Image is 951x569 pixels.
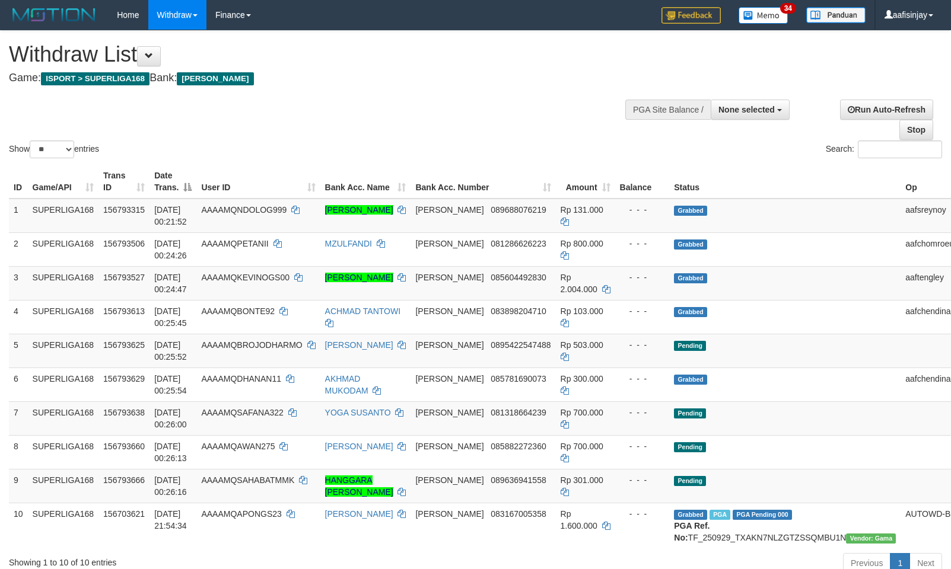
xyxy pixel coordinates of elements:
[103,273,145,282] span: 156793527
[561,509,597,530] span: Rp 1.600.000
[9,72,622,84] h4: Game: Bank:
[415,273,484,282] span: [PERSON_NAME]
[561,205,603,215] span: Rp 131.000
[491,239,546,248] span: Copy 081286626223 to clipboard
[9,401,28,435] td: 7
[415,239,484,248] span: [PERSON_NAME]
[103,306,145,316] span: 156793613
[9,232,28,266] td: 2
[411,165,555,199] th: Bank Acc. Number: activate to sort column ascending
[325,306,401,316] a: ACHMAD TANTOWI
[806,7,866,23] img: panduan.png
[9,503,28,548] td: 10
[674,375,707,385] span: Grabbed
[154,239,187,260] span: [DATE] 00:24:26
[9,199,28,233] td: 1
[98,165,150,199] th: Trans ID: activate to sort column ascending
[325,509,393,519] a: [PERSON_NAME]
[415,442,484,451] span: [PERSON_NAME]
[491,306,546,316] span: Copy 083898204710 to clipboard
[28,165,99,199] th: Game/API: activate to sort column ascending
[9,165,28,199] th: ID
[780,3,796,14] span: 34
[556,165,615,199] th: Amount: activate to sort column ascending
[28,401,99,435] td: SUPERLIGA168
[674,341,706,351] span: Pending
[103,475,145,485] span: 156793666
[415,340,484,350] span: [PERSON_NAME]
[9,6,99,24] img: MOTION_logo.png
[718,105,775,114] span: None selected
[103,509,145,519] span: 156703621
[325,408,391,417] a: YOGA SUSANTO
[561,340,603,350] span: Rp 503.000
[661,7,721,24] img: Feedback.jpg
[669,503,901,548] td: TF_250929_TXAKN7NLZGTZSSQMBU1N
[561,475,603,485] span: Rp 301.000
[154,273,187,294] span: [DATE] 00:24:47
[733,510,792,520] span: PGA Pending
[491,442,546,451] span: Copy 085882272360 to clipboard
[674,273,707,283] span: Grabbed
[561,374,603,383] span: Rp 300.000
[620,305,665,317] div: - - -
[491,273,546,282] span: Copy 085604492830 to clipboard
[9,300,28,334] td: 4
[491,374,546,383] span: Copy 085781690073 to clipboard
[325,442,393,451] a: [PERSON_NAME]
[325,374,368,395] a: AKHMAD MUKODAM
[561,408,603,417] span: Rp 700.000
[739,7,788,24] img: Button%20Memo.svg
[846,533,896,544] span: Vendor URL: https://trx31.1velocity.biz
[674,476,706,486] span: Pending
[154,374,187,395] span: [DATE] 00:25:54
[320,165,411,199] th: Bank Acc. Name: activate to sort column ascending
[30,140,74,158] select: Showentries
[28,199,99,233] td: SUPERLIGA168
[201,273,290,282] span: AAAAMQKEVINOGS00
[710,510,730,520] span: Marked by aafchhiseyha
[711,100,790,120] button: None selected
[28,435,99,469] td: SUPERLIGA168
[620,373,665,385] div: - - -
[28,503,99,548] td: SUPERLIGA168
[615,165,670,199] th: Balance
[620,271,665,283] div: - - -
[674,510,707,520] span: Grabbed
[674,408,706,418] span: Pending
[9,435,28,469] td: 8
[28,266,99,300] td: SUPERLIGA168
[415,509,484,519] span: [PERSON_NAME]
[201,374,281,383] span: AAAAMQDHANAN11
[491,408,546,417] span: Copy 081318664239 to clipboard
[9,266,28,300] td: 3
[620,440,665,452] div: - - -
[103,239,145,248] span: 156793506
[9,469,28,503] td: 9
[561,306,603,316] span: Rp 103.000
[415,306,484,316] span: [PERSON_NAME]
[491,205,546,215] span: Copy 089688076219 to clipboard
[674,442,706,452] span: Pending
[674,521,710,542] b: PGA Ref. No:
[103,205,145,215] span: 156793315
[201,442,275,451] span: AAAAMQAWAN275
[28,367,99,401] td: SUPERLIGA168
[103,408,145,417] span: 156793638
[491,475,546,485] span: Copy 089636941558 to clipboard
[620,204,665,216] div: - - -
[9,552,387,568] div: Showing 1 to 10 of 10 entries
[561,273,597,294] span: Rp 2.004.000
[669,165,901,199] th: Status
[491,509,546,519] span: Copy 083167005358 to clipboard
[9,43,622,66] h1: Withdraw List
[28,300,99,334] td: SUPERLIGA168
[154,442,187,463] span: [DATE] 00:26:13
[154,408,187,429] span: [DATE] 00:26:00
[625,100,711,120] div: PGA Site Balance /
[154,509,187,530] span: [DATE] 21:54:34
[325,273,393,282] a: [PERSON_NAME]
[620,339,665,351] div: - - -
[103,340,145,350] span: 156793625
[620,508,665,520] div: - - -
